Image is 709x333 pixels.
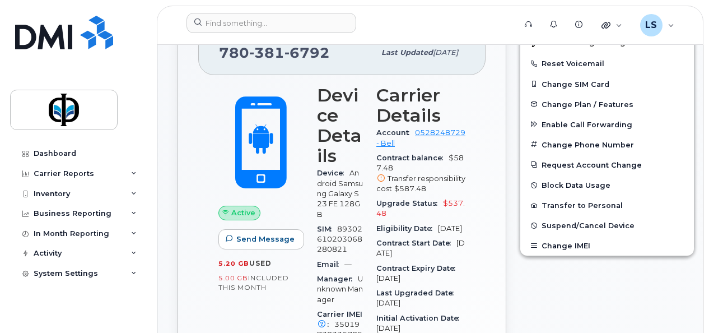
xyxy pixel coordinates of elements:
span: Contract Start Date [376,239,456,247]
span: Active [231,207,255,218]
button: Change Plan / Features [520,94,694,114]
span: Suspend/Cancel Device [542,221,635,230]
span: Upgrade Status [376,199,443,207]
span: 5.00 GB [218,274,248,282]
a: 0528248729 - Bell [376,128,465,147]
span: Account [376,128,415,137]
button: Enable Call Forwarding [520,114,694,135]
span: Carrier IMEI [317,310,362,329]
span: 780 [219,44,330,61]
span: — [344,260,352,269]
span: Contract balance [376,154,449,162]
span: SIM [317,225,337,233]
span: Last updated [381,48,433,57]
span: included this month [218,274,289,292]
h3: Carrier Details [376,85,465,126]
span: [DATE] [433,48,458,57]
span: Initial Activation Date [376,314,465,322]
span: LS [645,18,657,32]
span: Last Upgraded Date [376,289,459,297]
span: $587.48 [376,154,465,194]
button: Change IMEI [520,235,694,256]
span: Enable Call Forwarding [542,120,632,128]
input: Find something... [186,13,356,33]
button: Transfer to Personal [520,195,694,215]
span: Device [317,169,349,177]
span: Manager [317,275,358,283]
span: Transfer responsibility cost [376,174,465,193]
span: 6792 [284,44,330,61]
span: [DATE] [438,224,462,233]
span: 89302610203068280821 [317,225,362,254]
div: Quicklinks [594,14,630,36]
button: Change Phone Number [520,135,694,155]
span: Contract Expiry Date [376,264,461,272]
span: [DATE] [376,324,400,332]
span: [DATE] [376,299,400,307]
span: [DATE] [376,274,400,283]
h3: Device Details [317,85,363,166]
span: Change Plan / Features [542,100,633,108]
span: used [249,259,272,267]
span: Eligibility Date [376,224,438,233]
button: Request Account Change [520,155,694,175]
button: Change SIM Card [520,74,694,94]
button: Send Message [218,229,304,249]
button: Block Data Usage [520,175,694,195]
span: Unknown Manager [317,275,363,304]
span: $587.48 [394,184,426,193]
span: Android Samsung Galaxy S23 FE 128GB [317,169,363,218]
button: Suspend/Cancel Device [520,215,694,235]
button: Reset Voicemail [520,53,694,73]
span: 5.20 GB [218,260,249,267]
span: Email [317,260,344,269]
span: 381 [249,44,284,61]
div: Luciann Sacrey [632,14,682,36]
span: Send Message [236,234,295,244]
